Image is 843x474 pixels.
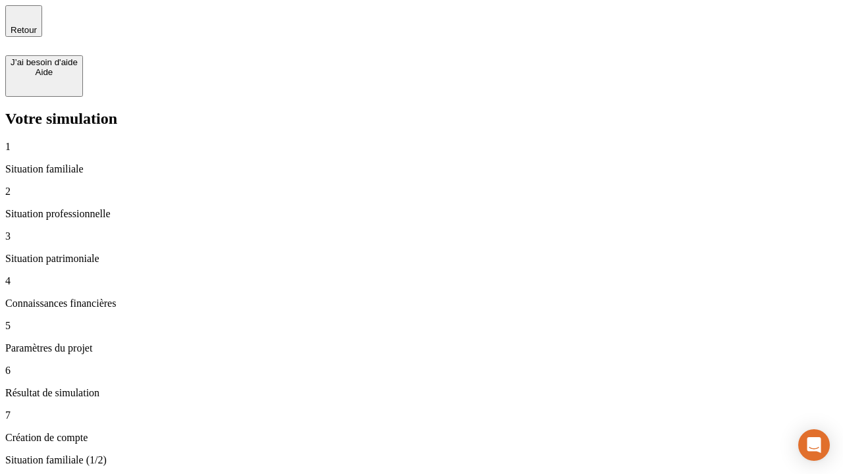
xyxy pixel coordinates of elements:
[5,208,838,220] p: Situation professionnelle
[5,253,838,265] p: Situation patrimoniale
[11,25,37,35] span: Retour
[5,5,42,37] button: Retour
[5,320,838,332] p: 5
[5,55,83,97] button: J’ai besoin d'aideAide
[5,387,838,399] p: Résultat de simulation
[5,163,838,175] p: Situation familiale
[798,429,830,461] div: Open Intercom Messenger
[5,230,838,242] p: 3
[11,67,78,77] div: Aide
[5,298,838,309] p: Connaissances financières
[5,186,838,197] p: 2
[5,454,838,466] p: Situation familiale (1/2)
[5,110,838,128] h2: Votre simulation
[5,141,838,153] p: 1
[5,342,838,354] p: Paramètres du projet
[5,409,838,421] p: 7
[5,432,838,444] p: Création de compte
[11,57,78,67] div: J’ai besoin d'aide
[5,275,838,287] p: 4
[5,365,838,377] p: 6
